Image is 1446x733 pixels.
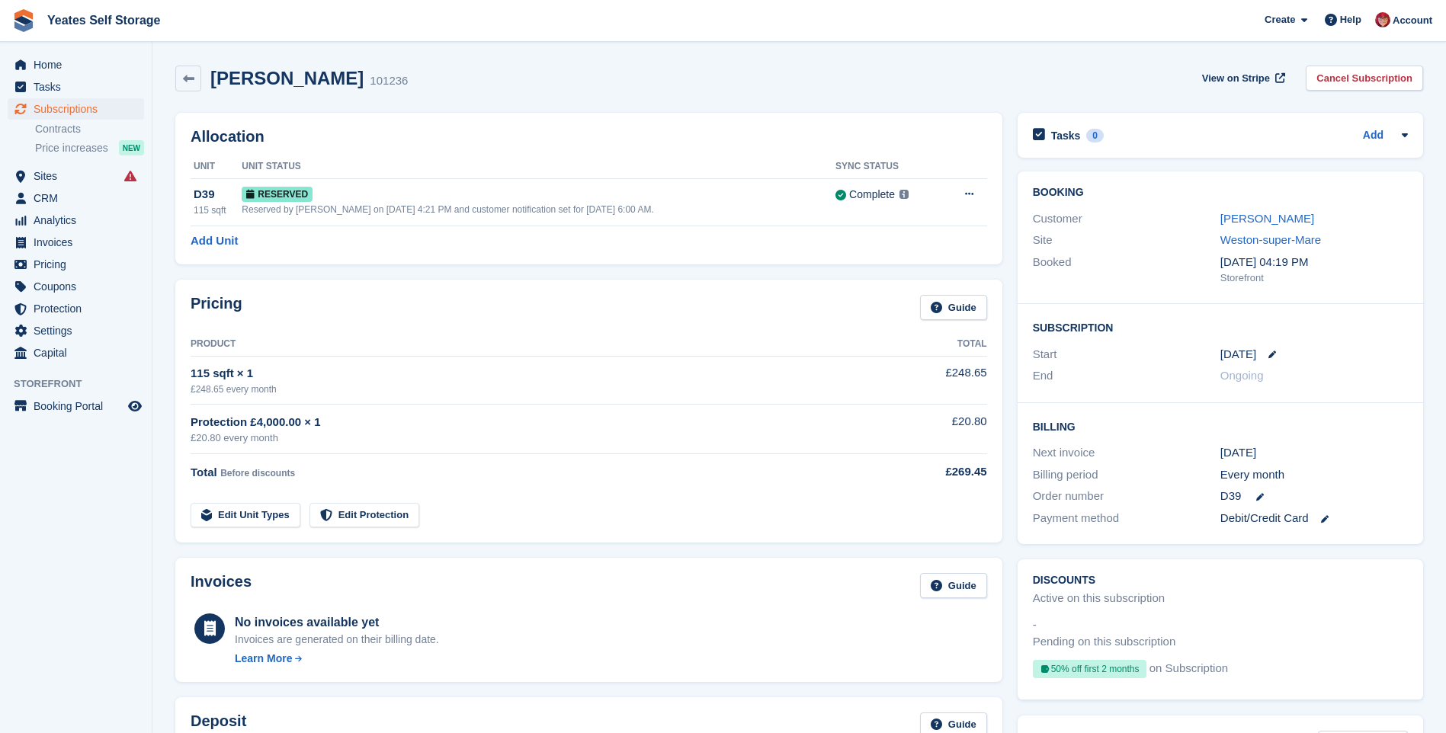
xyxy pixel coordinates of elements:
span: - [1033,616,1037,634]
span: Capital [34,342,125,363]
th: Sync Status [835,155,941,179]
span: Total [191,466,217,479]
a: Learn More [235,651,439,667]
th: Product [191,332,865,357]
span: Before discounts [220,468,295,479]
a: Guide [920,295,987,320]
div: Order number [1033,488,1220,505]
span: Tasks [34,76,125,98]
div: Debit/Credit Card [1220,510,1408,527]
div: £20.80 every month [191,431,865,446]
div: Payment method [1033,510,1220,527]
h2: Invoices [191,573,252,598]
div: No invoices available yet [235,613,439,632]
a: Add Unit [191,232,238,250]
div: 0 [1086,129,1104,142]
span: Analytics [34,210,125,231]
div: 50% off first 2 months [1033,660,1146,678]
span: Help [1340,12,1361,27]
div: Every month [1220,466,1408,484]
a: [PERSON_NAME] [1220,212,1314,225]
div: Reserved by [PERSON_NAME] on [DATE] 4:21 PM and customer notification set for [DATE] 6:00 AM. [242,203,835,216]
a: Preview store [126,397,144,415]
div: [DATE] [1220,444,1408,462]
span: CRM [34,187,125,209]
span: Subscriptions [34,98,125,120]
div: 101236 [370,72,408,90]
a: menu [8,76,144,98]
h2: Discounts [1033,575,1408,587]
th: Unit [191,155,242,179]
a: Contracts [35,122,144,136]
time: 2025-09-28 00:00:00 UTC [1220,346,1256,363]
span: Price increases [35,141,108,155]
td: £20.80 [865,405,987,454]
th: Total [865,332,987,357]
div: Booked [1033,254,1220,286]
div: Invoices are generated on their billing date. [235,632,439,648]
span: Create [1265,12,1295,27]
span: on Subscription [1149,660,1228,684]
h2: Pricing [191,295,242,320]
div: Active on this subscription [1033,590,1165,607]
span: Home [34,54,125,75]
a: Yeates Self Storage [41,8,167,33]
a: Weston-super-Mare [1220,233,1321,246]
span: Sites [34,165,125,187]
a: Cancel Subscription [1306,66,1423,91]
div: Learn More [235,651,292,667]
div: 115 sqft × 1 [191,365,865,383]
a: Edit Protection [309,503,419,528]
div: Next invoice [1033,444,1220,462]
div: £269.45 [865,463,987,481]
span: Ongoing [1220,369,1264,382]
div: D39 [194,186,242,203]
span: Protection [34,298,125,319]
div: Site [1033,232,1220,249]
div: Billing period [1033,466,1220,484]
span: Invoices [34,232,125,253]
span: Account [1393,13,1432,28]
a: Add [1363,127,1383,145]
div: Customer [1033,210,1220,228]
h2: Tasks [1051,129,1081,142]
h2: Billing [1033,418,1408,434]
div: Start [1033,346,1220,363]
a: menu [8,276,144,297]
div: Complete [849,187,895,203]
a: menu [8,54,144,75]
h2: Allocation [191,128,987,146]
a: menu [8,187,144,209]
a: Guide [920,573,987,598]
div: 115 sqft [194,203,242,217]
div: Pending on this subscription [1033,633,1176,651]
span: D39 [1220,488,1242,505]
a: menu [8,254,144,275]
a: View on Stripe [1196,66,1288,91]
img: icon-info-grey-7440780725fd019a000dd9b08b2336e03edf1995a4989e88bcd33f0948082b44.svg [899,190,909,199]
div: Protection £4,000.00 × 1 [191,414,865,431]
th: Unit Status [242,155,835,179]
div: [DATE] 04:19 PM [1220,254,1408,271]
div: £248.65 every month [191,383,865,396]
div: End [1033,367,1220,385]
a: menu [8,395,144,417]
span: Settings [34,320,125,341]
a: menu [8,320,144,341]
td: £248.65 [865,356,987,404]
a: menu [8,210,144,231]
a: menu [8,342,144,363]
span: Coupons [34,276,125,297]
span: Storefront [14,376,152,392]
a: menu [8,232,144,253]
a: menu [8,298,144,319]
a: menu [8,165,144,187]
i: Smart entry sync failures have occurred [124,170,136,182]
a: menu [8,98,144,120]
h2: Subscription [1033,319,1408,334]
a: Price increases NEW [35,139,144,156]
span: Pricing [34,254,125,275]
span: View on Stripe [1202,71,1270,86]
span: Booking Portal [34,395,125,417]
div: Storefront [1220,270,1408,286]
